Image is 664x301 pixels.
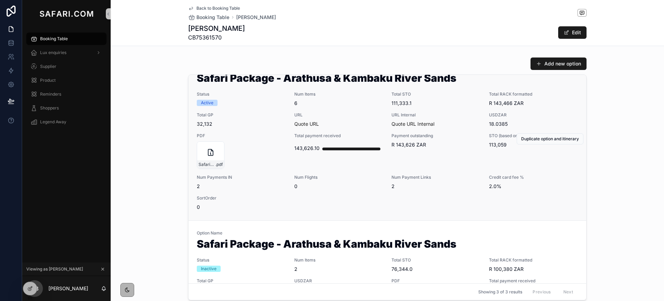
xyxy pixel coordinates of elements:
span: Total payment received [489,278,578,284]
span: Product [40,78,56,83]
span: Supplier [40,64,56,69]
span: Credit card fee % [489,175,578,180]
h1: [PERSON_NAME] [188,24,245,33]
div: scrollable content [22,28,111,137]
span: Reminders [40,91,61,97]
img: App logo [38,8,95,19]
p: [PERSON_NAME] [48,285,88,292]
span: Total RACK formatted [489,257,578,263]
span: URL [294,112,384,118]
span: 0 [197,204,286,211]
span: Payment outstanding [391,133,481,139]
span: .pdf [215,162,223,167]
span: SortOrder [197,195,286,201]
span: URL Internal [391,112,481,118]
span: Status [197,257,286,263]
span: Showing 3 of 3 results [478,289,522,294]
a: Lux enquiries [26,46,107,59]
a: Safari Package - Arathusa & Kambaku River SandsStatusActiveNum Items6Total STO111,333.1Total RACK... [188,55,586,220]
span: Total GP [197,278,286,284]
a: Legend Away [26,116,107,128]
span: 76,344.0 [391,266,481,273]
span: Booking Table [196,14,229,21]
span: PDF [197,133,286,139]
span: Back to Booking Table [196,6,240,11]
span: R 143,626 ZAR [391,141,481,148]
span: 32,132 [197,121,286,127]
span: R 100,380 ZAR [489,266,578,273]
span: 2.0% [489,183,578,190]
span: Booking Table [40,36,68,42]
a: Reminders [26,88,107,100]
button: Add new option [531,57,587,70]
a: Quote URL Internal [391,121,434,127]
span: Duplicate option and itinerary [521,136,579,142]
a: Supplier [26,60,107,73]
a: Quote URL [294,121,319,127]
span: Num Payment Links [391,175,481,180]
span: R 143,466 ZAR [489,100,578,107]
span: Num Flights [294,175,384,180]
span: Status [197,91,286,97]
span: USDZAR [294,278,384,284]
span: Num Items [294,257,384,263]
span: Lux enquiries [40,50,66,55]
span: STO (based on invoices received) [489,133,578,139]
a: Product [26,74,107,87]
h1: Safari Package - Arathusa & Kambaku River Sands [197,239,578,252]
span: Legend Away [40,119,66,125]
span: USDZAR [489,112,578,118]
span: Total STO [391,91,481,97]
div: 143,626.10 [294,141,320,155]
a: Booking Table [188,14,229,21]
span: Total payment received [294,133,384,139]
span: Safari-Package---Arathusa-&-Kambaku-River-[GEOGRAPHIC_DATA]- [199,162,215,167]
button: Edit [558,26,587,39]
h1: Safari Package - Arathusa & Kambaku River Sands [197,73,578,86]
span: Total RACK formatted [489,91,578,97]
a: [PERSON_NAME] [236,14,276,21]
span: Total GP [197,112,286,118]
span: CB75361570 [188,33,245,42]
span: 2 [197,183,286,190]
a: Shoppers [26,102,107,114]
div: Active [201,100,213,106]
span: Total STO [391,257,481,263]
span: Shoppers [40,105,59,111]
span: 113,059 [489,141,578,148]
span: Num Payments IN [197,175,286,180]
span: 2 [391,183,481,190]
span: Num Items [294,91,384,97]
span: 2 [294,266,384,273]
span: 111,333.1 [391,100,481,107]
span: PDF [391,278,481,284]
div: Inactive [201,266,216,272]
a: Booking Table [26,33,107,45]
span: 6 [294,100,384,107]
span: 0 [294,183,384,190]
span: 18.0385 [489,121,578,127]
span: Option Name [197,230,578,236]
a: Back to Booking Table [188,6,240,11]
span: Viewing as [PERSON_NAME] [26,266,83,272]
button: Duplicate option and itinerary [517,133,583,144]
